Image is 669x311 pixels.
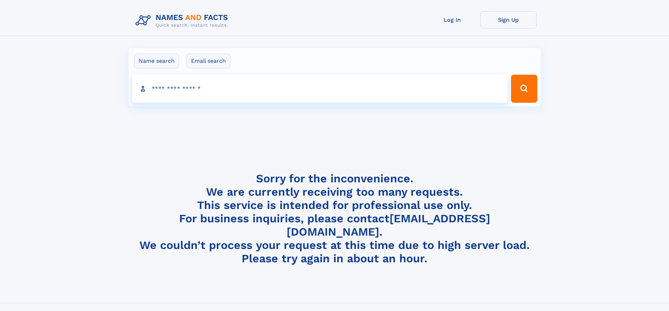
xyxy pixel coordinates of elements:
[134,54,179,68] label: Name search
[424,11,480,28] a: Log In
[132,75,508,103] input: search input
[133,11,234,30] img: Logo Names and Facts
[511,75,537,103] button: Search Button
[133,172,537,265] h4: Sorry for the inconvenience. We are currently receiving too many requests. This service is intend...
[480,11,537,28] a: Sign Up
[287,212,490,238] a: [EMAIL_ADDRESS][DOMAIN_NAME]
[186,54,230,68] label: Email search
